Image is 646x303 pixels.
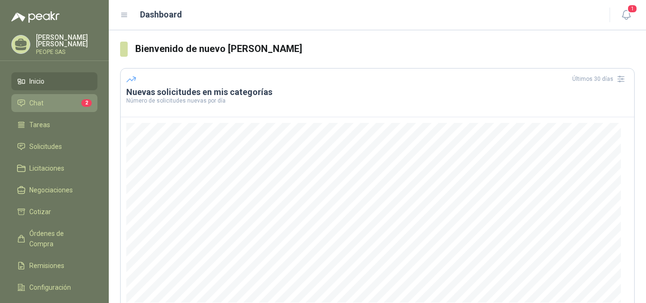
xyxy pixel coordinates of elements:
[11,72,97,90] a: Inicio
[135,42,635,56] h3: Bienvenido de nuevo [PERSON_NAME]
[29,207,51,217] span: Cotizar
[11,159,97,177] a: Licitaciones
[29,76,44,87] span: Inicio
[29,120,50,130] span: Tareas
[572,71,629,87] div: Últimos 30 días
[11,11,60,23] img: Logo peakr
[11,257,97,275] a: Remisiones
[11,116,97,134] a: Tareas
[81,99,92,107] span: 2
[29,228,88,249] span: Órdenes de Compra
[29,260,64,271] span: Remisiones
[11,94,97,112] a: Chat2
[29,185,73,195] span: Negociaciones
[11,225,97,253] a: Órdenes de Compra
[618,7,635,24] button: 1
[11,138,97,156] a: Solicitudes
[29,141,62,152] span: Solicitudes
[11,181,97,199] a: Negociaciones
[126,87,629,98] h3: Nuevas solicitudes en mis categorías
[29,163,64,173] span: Licitaciones
[627,4,637,13] span: 1
[11,203,97,221] a: Cotizar
[140,8,182,21] h1: Dashboard
[36,49,97,55] p: PEOPE SAS
[11,278,97,296] a: Configuración
[36,34,97,47] p: [PERSON_NAME] [PERSON_NAME]
[29,282,71,293] span: Configuración
[29,98,44,108] span: Chat
[126,98,629,104] p: Número de solicitudes nuevas por día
